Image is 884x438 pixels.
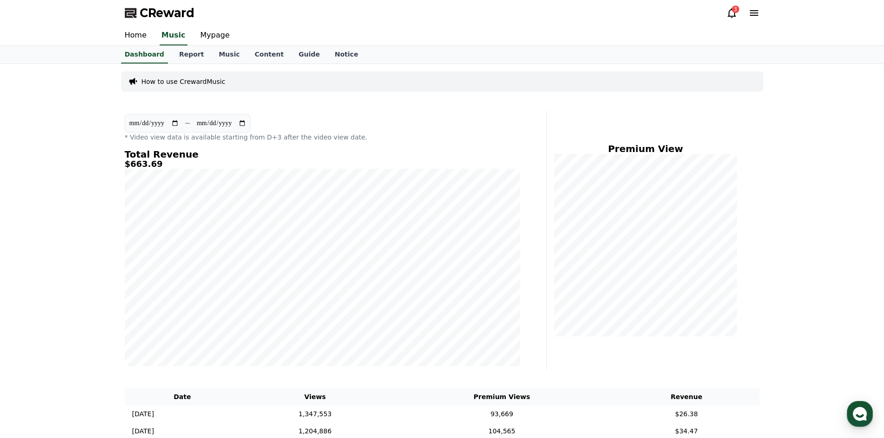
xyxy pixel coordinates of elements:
a: Dashboard [121,46,168,63]
a: Guide [291,46,327,63]
a: Home [117,26,154,45]
div: 3 [732,6,739,13]
p: [DATE] [132,409,154,419]
h4: Premium View [554,144,737,154]
p: [DATE] [132,426,154,436]
th: Date [125,388,240,406]
h5: $663.69 [125,159,520,169]
a: Content [247,46,291,63]
th: Premium Views [390,388,613,406]
a: Report [172,46,212,63]
a: Mypage [193,26,237,45]
a: Notice [327,46,366,63]
a: 3 [726,7,737,19]
span: CReward [140,6,194,20]
a: Music [211,46,247,63]
a: How to use CrewardMusic [142,77,226,86]
td: $26.38 [613,406,759,423]
td: 93,669 [390,406,613,423]
p: ~ [185,118,191,129]
h4: Total Revenue [125,149,520,159]
a: CReward [125,6,194,20]
p: * Video view data is available starting from D+3 after the video view date. [125,133,520,142]
th: Revenue [613,388,759,406]
a: Music [160,26,187,45]
td: 1,347,553 [240,406,390,423]
th: Views [240,388,390,406]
